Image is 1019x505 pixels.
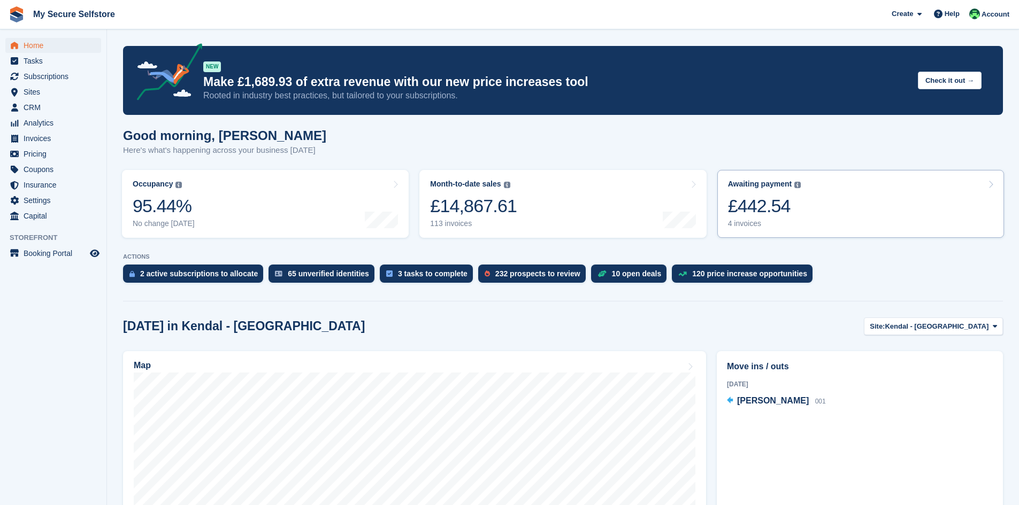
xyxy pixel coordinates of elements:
[133,219,195,228] div: No change [DATE]
[727,394,826,408] a: [PERSON_NAME] 001
[612,269,662,278] div: 10 open deals
[692,269,807,278] div: 120 price increase opportunities
[870,321,885,332] span: Site:
[5,162,101,177] a: menu
[737,396,809,405] span: [PERSON_NAME]
[24,53,88,68] span: Tasks
[945,9,960,19] span: Help
[727,360,993,373] h2: Move ins / outs
[123,144,326,157] p: Here's what's happening across your business [DATE]
[495,269,580,278] div: 232 prospects to review
[29,5,119,23] a: My Secure Selfstore
[5,246,101,261] a: menu
[864,317,1003,335] button: Site: Kendal - [GEOGRAPHIC_DATA]
[24,193,88,208] span: Settings
[269,265,380,288] a: 65 unverified identities
[591,265,672,288] a: 10 open deals
[5,208,101,223] a: menu
[275,270,282,277] img: verify_identity-adf6edd0f0f0b5bbfe63781bf79b02c33cf7c696d77639b501bdc392416b5a36.svg
[24,162,88,177] span: Coupons
[134,361,151,370] h2: Map
[288,269,369,278] div: 65 unverified identities
[5,177,101,192] a: menu
[672,265,818,288] a: 120 price increase opportunities
[727,379,993,389] div: [DATE]
[88,247,101,260] a: Preview store
[5,84,101,99] a: menu
[133,180,173,189] div: Occupancy
[128,43,203,104] img: price-adjustments-announcement-icon-8257ccfd72463d97f412b2fc003d46551f7dbcb40ab6d574587a9cd5c0d94...
[24,208,88,223] span: Capital
[5,193,101,208] a: menu
[203,61,221,72] div: NEW
[430,219,517,228] div: 113 invoices
[5,146,101,161] a: menu
[5,38,101,53] a: menu
[140,269,258,278] div: 2 active subscriptions to allocate
[478,265,591,288] a: 232 prospects to review
[24,38,88,53] span: Home
[24,100,88,115] span: CRM
[123,265,269,288] a: 2 active subscriptions to allocate
[175,182,182,188] img: icon-info-grey-7440780725fd019a000dd9b08b2336e03edf1995a4989e88bcd33f0948082b44.svg
[123,128,326,143] h1: Good morning, [PERSON_NAME]
[728,195,801,217] div: £442.54
[419,170,706,238] a: Month-to-date sales £14,867.61 113 invoices
[133,195,195,217] div: 95.44%
[24,177,88,192] span: Insurance
[430,180,501,189] div: Month-to-date sales
[203,90,909,102] p: Rooted in industry best practices, but tailored to your subscriptions.
[892,9,913,19] span: Create
[24,84,88,99] span: Sites
[794,182,801,188] img: icon-info-grey-7440780725fd019a000dd9b08b2336e03edf1995a4989e88bcd33f0948082b44.svg
[678,271,687,276] img: price_increase_opportunities-93ffe204e8149a01c8c9dc8f82e8f89637d9d84a8eef4429ea346261dce0b2c0.svg
[24,131,88,146] span: Invoices
[728,219,801,228] div: 4 invoices
[129,270,135,277] img: active_subscription_to_allocate_icon-d502201f5373d7db506a760aba3b589e785aa758c864c3986d89f69b8ff3...
[24,146,88,161] span: Pricing
[122,170,409,238] a: Occupancy 95.44% No change [DATE]
[5,69,101,84] a: menu
[485,270,490,277] img: prospect-51fa495bee0391a8d652442698ab0144808aea92771e9ea1ae160a38d050c398.svg
[10,232,106,243] span: Storefront
[728,180,792,189] div: Awaiting payment
[969,9,980,19] img: Vickie Wedge
[5,115,101,130] a: menu
[885,321,989,332] span: Kendal - [GEOGRAPHIC_DATA]
[5,131,101,146] a: menu
[203,74,909,90] p: Make £1,689.93 of extra revenue with our new price increases tool
[918,72,982,89] button: Check it out →
[5,53,101,68] a: menu
[5,100,101,115] a: menu
[24,115,88,130] span: Analytics
[982,9,1009,20] span: Account
[430,195,517,217] div: £14,867.61
[504,182,510,188] img: icon-info-grey-7440780725fd019a000dd9b08b2336e03edf1995a4989e88bcd33f0948082b44.svg
[398,269,468,278] div: 3 tasks to complete
[24,246,88,261] span: Booking Portal
[386,270,393,277] img: task-75834270c22a3079a89374b754ae025e5fb1db73e45f91037f5363f120a921f8.svg
[9,6,25,22] img: stora-icon-8386f47178a22dfd0bd8f6a31ec36ba5ce8667c1dd55bd0f319d3a0aa187defe.svg
[597,270,607,277] img: deal-1b604bf984904fb50ccaf53a9ad4b4a5d6e5aea283cecdc64d6e3604feb123c2.svg
[123,253,1003,260] p: ACTIONS
[380,265,478,288] a: 3 tasks to complete
[717,170,1004,238] a: Awaiting payment £442.54 4 invoices
[815,398,826,405] span: 001
[123,319,365,333] h2: [DATE] in Kendal - [GEOGRAPHIC_DATA]
[24,69,88,84] span: Subscriptions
